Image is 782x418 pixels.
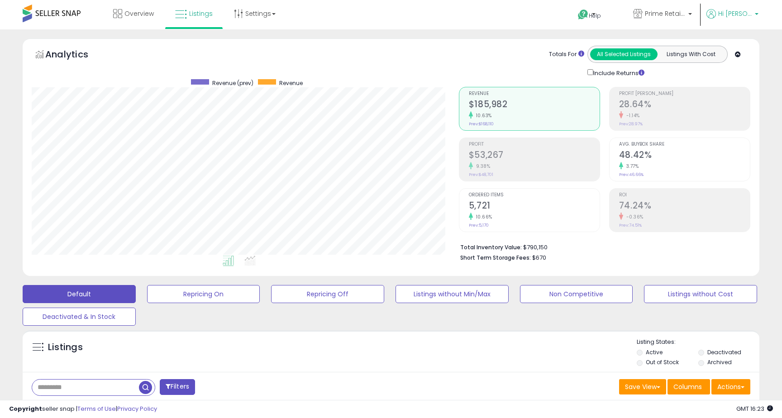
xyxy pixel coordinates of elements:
strong: Copyright [9,404,42,413]
span: Hi [PERSON_NAME] [718,9,752,18]
button: Listings without Min/Max [396,285,509,303]
button: Deactivated & In Stock [23,308,136,326]
h2: 5,721 [469,200,600,213]
button: Default [23,285,136,303]
h2: 48.42% [619,150,750,162]
label: Deactivated [707,348,741,356]
span: Profit [469,142,600,147]
span: Ordered Items [469,193,600,198]
p: Listing States: [637,338,759,347]
h2: $185,982 [469,99,600,111]
small: Prev: $48,701 [469,172,493,177]
b: Short Term Storage Fees: [460,254,531,261]
h2: $53,267 [469,150,600,162]
h2: 74.24% [619,200,750,213]
button: Non Competitive [520,285,633,303]
span: Listings [189,9,213,18]
b: Total Inventory Value: [460,243,522,251]
li: $790,150 [460,241,744,252]
span: Revenue [469,91,600,96]
a: Terms of Use [77,404,116,413]
label: Archived [707,358,732,366]
span: ROI [619,193,750,198]
span: Avg. Buybox Share [619,142,750,147]
div: seller snap | | [9,405,157,413]
span: Prime Retail Solution [645,9,686,18]
span: Help [589,12,601,19]
button: Save View [619,379,666,394]
i: Get Help [577,9,589,20]
span: Revenue [279,79,303,87]
small: Prev: 5,170 [469,223,489,228]
span: 2025-08-12 16:23 GMT [736,404,773,413]
button: Columns [668,379,710,394]
small: -0.36% [623,214,644,220]
h5: Analytics [45,48,106,63]
span: $670 [532,253,546,262]
label: Active [646,348,663,356]
button: Listings With Cost [657,48,725,60]
small: -1.14% [623,112,640,119]
small: Prev: 74.51% [619,223,642,228]
small: 10.66% [473,214,492,220]
small: Prev: 28.97% [619,121,643,127]
small: 3.77% [623,163,639,170]
button: Repricing On [147,285,260,303]
div: Totals For [549,50,584,59]
button: Repricing Off [271,285,384,303]
span: Profit [PERSON_NAME] [619,91,750,96]
button: Filters [160,379,195,395]
a: Privacy Policy [117,404,157,413]
span: Revenue (prev) [212,79,253,87]
div: Include Returns [581,67,655,78]
small: Prev: 46.66% [619,172,644,177]
h2: 28.64% [619,99,750,111]
span: Columns [673,382,702,391]
a: Hi [PERSON_NAME] [706,9,758,29]
button: All Selected Listings [590,48,658,60]
button: Actions [711,379,750,394]
label: Out of Stock [646,358,679,366]
small: 9.38% [473,163,491,170]
span: Overview [124,9,154,18]
button: Listings without Cost [644,285,757,303]
small: Prev: $168,110 [469,121,494,127]
a: Help [571,2,619,29]
small: 10.63% [473,112,492,119]
h5: Listings [48,341,83,354]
